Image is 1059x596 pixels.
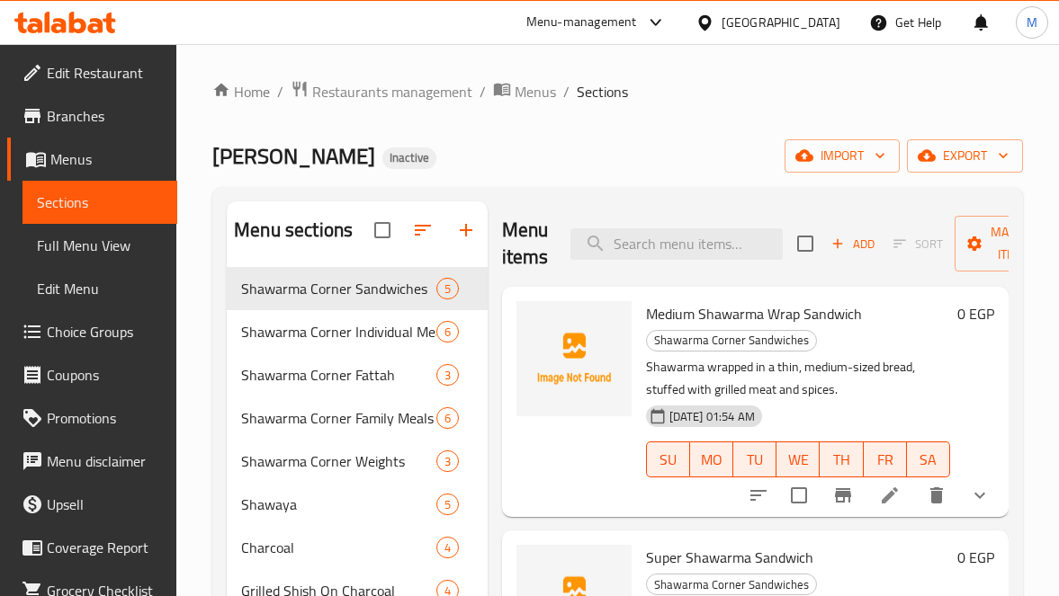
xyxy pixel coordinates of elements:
[871,447,900,473] span: FR
[47,105,163,127] span: Branches
[780,476,818,514] span: Select to update
[363,211,401,249] span: Select all sections
[47,62,163,84] span: Edit Restaurant
[227,267,488,310] div: Shawarma Corner Sandwiches5
[646,544,813,571] span: Super Shawarma Sandwich
[7,440,177,483] a: Menu disclaimer
[241,450,435,472] span: Shawarma Corner Weights
[241,364,435,386] span: Shawarma Corner Fattah
[785,139,900,173] button: import
[654,447,683,473] span: SU
[37,235,163,256] span: Full Menu View
[776,441,820,477] button: WE
[291,80,472,103] a: Restaurants management
[526,12,637,33] div: Menu-management
[697,447,726,473] span: MO
[241,321,435,342] span: Shawarma Corner Individual Meals
[382,147,436,169] div: Inactive
[480,81,486,102] li: /
[957,301,994,326] h6: 0 EGP
[234,217,353,244] h2: Menu sections
[646,356,950,401] p: Shawarma wrapped in a thin, medium-sized bread, stuffed with grilled meat and spices.
[907,139,1023,173] button: export
[515,81,556,102] span: Menus
[437,539,458,556] span: 4
[437,496,458,513] span: 5
[437,280,458,298] span: 5
[212,81,270,102] a: Home
[646,330,817,351] div: Shawarma Corner Sandwiches
[227,483,488,526] div: Shawaya5
[824,230,882,258] button: Add
[241,537,435,558] span: Charcoal
[47,450,163,472] span: Menu disclaimer
[47,407,163,429] span: Promotions
[493,80,556,103] a: Menus
[37,191,163,213] span: Sections
[722,13,840,32] div: [GEOGRAPHIC_DATA]
[7,138,177,181] a: Menus
[733,441,776,477] button: TU
[563,81,570,102] li: /
[647,574,816,595] span: Shawarma Corner Sandwiches
[882,230,955,258] span: Select section first
[7,396,177,440] a: Promotions
[277,81,283,102] li: /
[436,364,459,386] div: items
[47,494,163,515] span: Upsell
[1027,13,1037,32] span: M
[915,474,958,517] button: delete
[227,526,488,569] div: Charcoal4
[401,209,444,252] span: Sort sections
[436,278,459,299] div: items
[212,80,1023,103] nav: breadcrumb
[958,474,1001,517] button: show more
[969,485,991,506] svg: Show Choices
[646,441,690,477] button: SU
[436,537,459,558] div: items
[437,410,458,427] span: 6
[647,330,816,351] span: Shawarma Corner Sandwiches
[22,224,177,267] a: Full Menu View
[437,367,458,384] span: 3
[907,441,950,477] button: SA
[570,228,783,260] input: search
[799,145,885,167] span: import
[212,136,375,176] span: [PERSON_NAME]
[827,447,856,473] span: TH
[820,441,863,477] button: TH
[821,474,865,517] button: Branch-specific-item
[436,321,459,342] div: items
[914,447,943,473] span: SA
[437,453,458,470] span: 3
[864,441,907,477] button: FR
[437,324,458,341] span: 6
[241,278,435,299] span: Shawarma Corner Sandwiches
[7,51,177,94] a: Edit Restaurant
[47,321,163,342] span: Choice Groups
[227,310,488,353] div: Shawarma Corner Individual Meals6
[227,353,488,396] div: Shawarma Corner Fattah3
[740,447,769,473] span: TU
[7,526,177,569] a: Coverage Report
[22,267,177,310] a: Edit Menu
[47,537,163,558] span: Coverage Report
[241,407,435,429] span: Shawarma Corner Family Meals
[47,364,163,386] span: Coupons
[662,408,762,425] span: [DATE] 01:54 AM
[444,209,488,252] button: Add section
[312,81,472,102] span: Restaurants management
[921,145,1009,167] span: export
[957,545,994,570] h6: 0 EGP
[737,474,780,517] button: sort-choices
[22,181,177,224] a: Sections
[382,150,436,165] span: Inactive
[227,396,488,440] div: Shawarma Corner Family Meals6
[646,300,862,327] span: Medium Shawarma Wrap Sandwich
